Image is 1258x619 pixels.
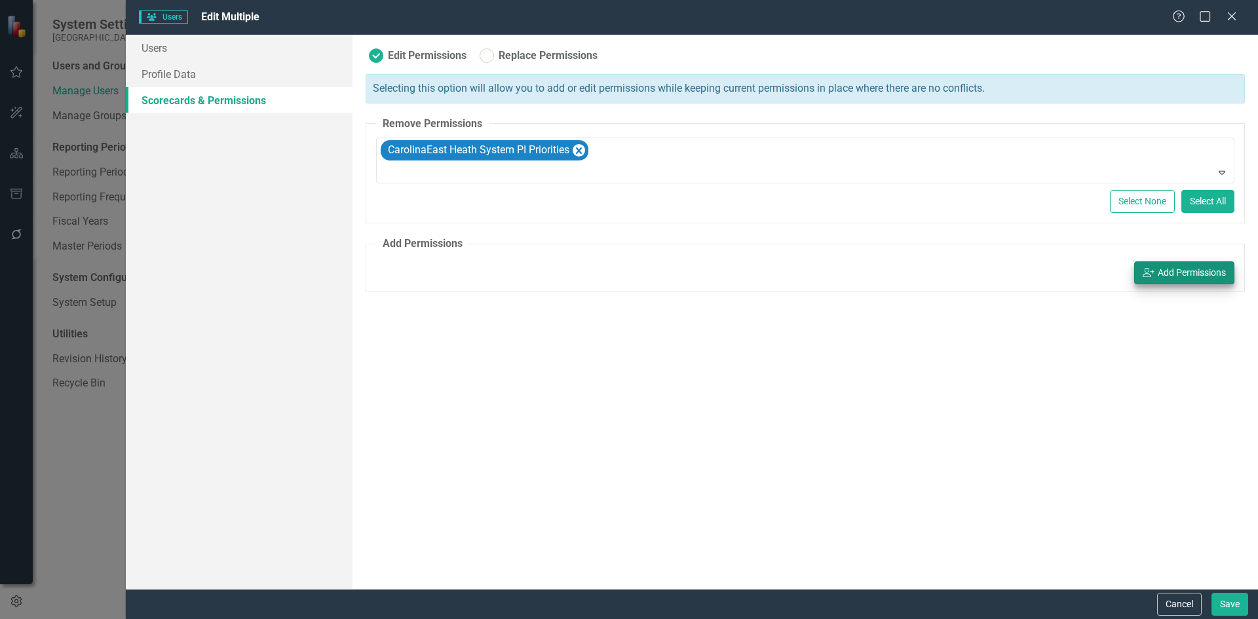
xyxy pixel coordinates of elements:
button: Add Permissions [1134,261,1234,284]
label: Replace Permissions [480,48,598,63]
a: Scorecards & Permissions [126,87,353,113]
a: Users [126,35,353,61]
button: Cancel [1157,593,1202,616]
button: Select All [1181,190,1234,213]
legend: Add Permissions [376,236,469,252]
legend: Remove Permissions [376,117,489,132]
div: Remove CarolinaEast Heath System PI Priorities [573,144,585,157]
span: Edit Multiple [201,10,259,23]
label: Edit Permissions [369,48,467,63]
div: Selecting this option will allow you to add or edit permissions while keeping current permissions... [366,74,1245,103]
button: Select None [1110,190,1175,213]
a: Profile Data [126,61,353,87]
span: Users [139,10,188,24]
div: CarolinaEast Heath System PI Priorities [384,141,571,160]
button: Save [1211,593,1248,616]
